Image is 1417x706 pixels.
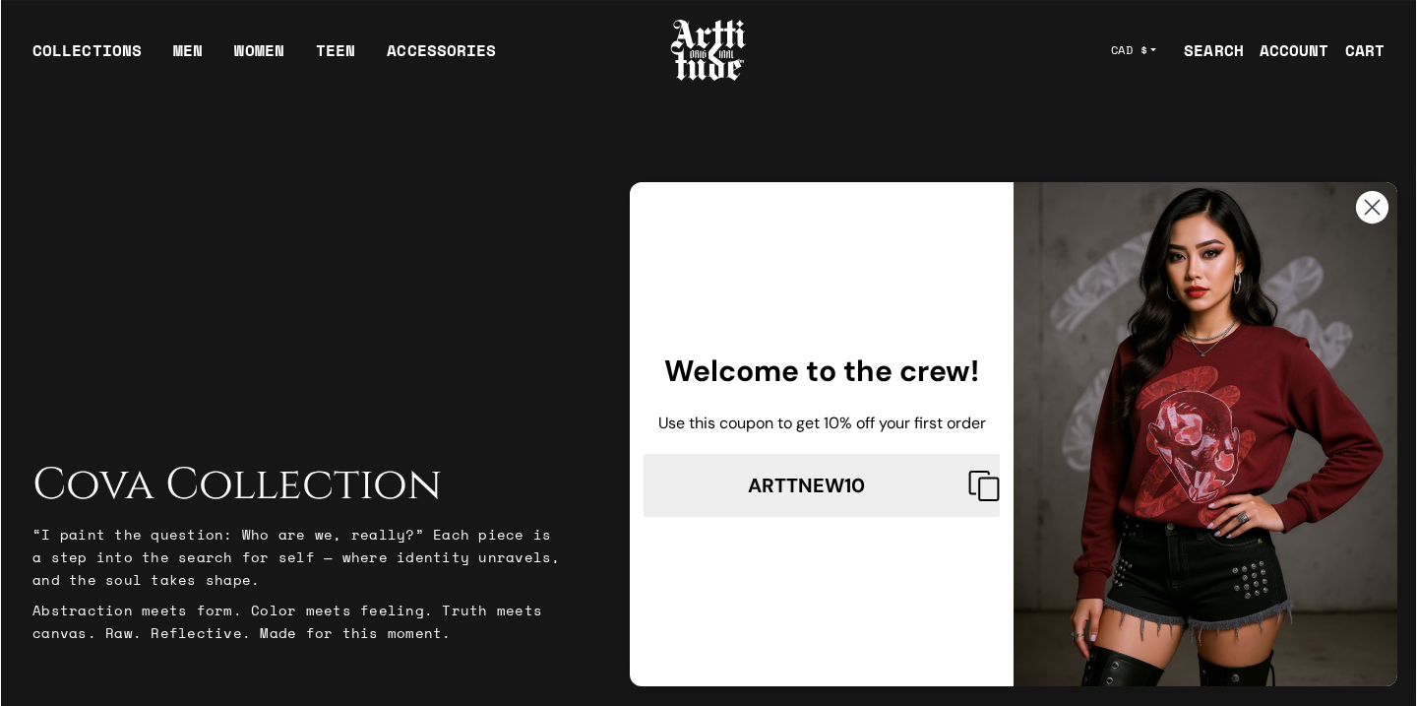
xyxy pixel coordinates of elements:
a: TEEN [316,38,355,78]
a: MEN [173,38,203,78]
div: ARTTNEW10 [659,473,953,498]
span: Welcome to the crew! [664,352,979,390]
img: Arttitude [669,17,748,84]
div: CART [1345,38,1385,62]
a: WOMEN [234,38,284,78]
p: Abstraction meets form. Color meets feeling. Truth meets canvas. Raw. Reflective. Made for this m... [32,599,564,644]
span: Use this coupon to get 10% off your first order [658,413,986,433]
div: COLLECTIONS [32,38,142,78]
ul: Main navigation [17,38,512,78]
a: ACCOUNT [1244,31,1329,70]
div: ACCESSORIES [387,38,496,78]
img: f744d721-fcae-489a-a5d9-48ec00eebbcf.jpeg [1014,182,1397,686]
p: “I paint the question: Who are we, really?” Each piece is a step into the search for self — where... [32,523,564,591]
h2: Cova Collection [32,460,564,511]
a: Open cart [1329,31,1385,70]
button: Close dialog [1355,190,1389,225]
button: CAD $ [1099,29,1169,72]
div: FLYOUT Form [610,162,1417,706]
span: CAD $ [1111,42,1148,58]
a: SEARCH [1168,31,1244,70]
button: Copy coupon code [644,454,1000,517]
